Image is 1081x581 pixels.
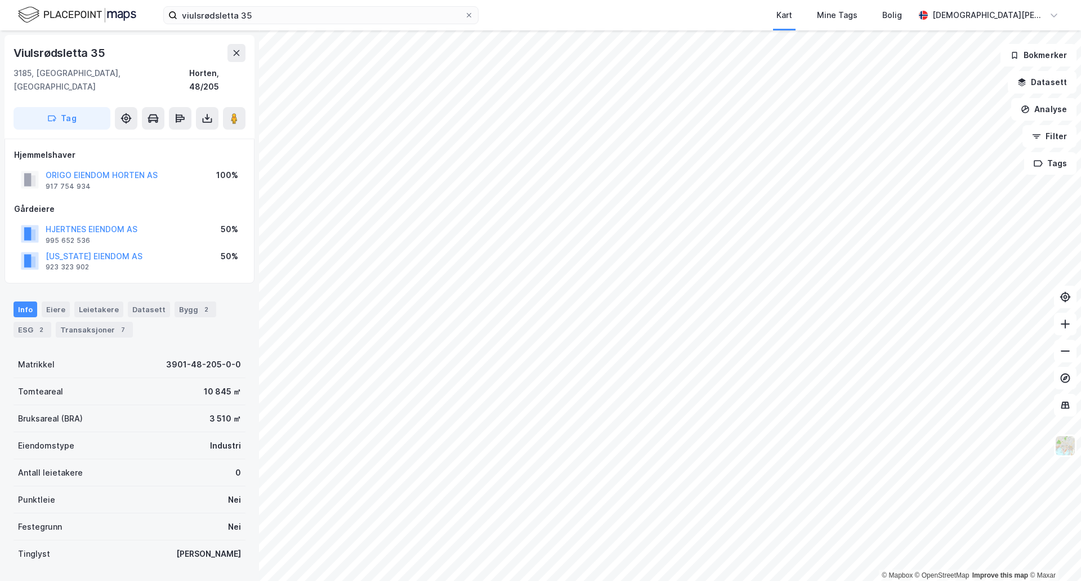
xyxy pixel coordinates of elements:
[915,571,970,579] a: OpenStreetMap
[1025,527,1081,581] iframe: Chat Widget
[1055,435,1076,456] img: Z
[221,250,238,263] div: 50%
[817,8,857,22] div: Mine Tags
[1000,44,1076,66] button: Bokmerker
[42,301,70,317] div: Eiere
[189,66,245,94] div: Horten, 48/205
[882,8,902,22] div: Bolig
[14,301,37,317] div: Info
[209,412,241,425] div: 3 510 ㎡
[117,324,128,335] div: 7
[776,8,792,22] div: Kart
[18,493,55,507] div: Punktleie
[18,412,83,425] div: Bruksareal (BRA)
[46,236,90,245] div: 995 652 536
[46,263,89,272] div: 923 323 902
[176,547,241,561] div: [PERSON_NAME]
[235,466,241,480] div: 0
[14,66,189,94] div: 3185, [GEOGRAPHIC_DATA], [GEOGRAPHIC_DATA]
[46,182,91,191] div: 917 754 934
[56,322,133,338] div: Transaksjoner
[228,493,241,507] div: Nei
[175,301,216,317] div: Bygg
[18,358,55,371] div: Matrikkel
[18,5,136,25] img: logo.f888ab2527a4732fd821a326f86c7f29.svg
[1024,152,1076,175] button: Tags
[14,148,245,162] div: Hjemmelshaver
[200,304,212,315] div: 2
[1008,71,1076,94] button: Datasett
[216,168,238,182] div: 100%
[210,439,241,453] div: Industri
[35,324,47,335] div: 2
[166,358,241,371] div: 3901-48-205-0-0
[972,571,1028,579] a: Improve this map
[18,466,83,480] div: Antall leietakere
[1025,527,1081,581] div: Kontrollprogram for chat
[18,385,63,398] div: Tomteareal
[18,547,50,561] div: Tinglyst
[14,202,245,216] div: Gårdeiere
[882,571,913,579] a: Mapbox
[14,322,51,338] div: ESG
[177,7,464,24] input: Søk på adresse, matrikkel, gårdeiere, leietakere eller personer
[74,301,123,317] div: Leietakere
[228,520,241,534] div: Nei
[18,439,74,453] div: Eiendomstype
[14,107,110,130] button: Tag
[1022,125,1076,148] button: Filter
[221,223,238,236] div: 50%
[128,301,170,317] div: Datasett
[14,44,108,62] div: Viulsrødsletta 35
[932,8,1045,22] div: [DEMOGRAPHIC_DATA][PERSON_NAME]
[18,520,62,534] div: Festegrunn
[204,385,241,398] div: 10 845 ㎡
[1011,98,1076,121] button: Analyse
